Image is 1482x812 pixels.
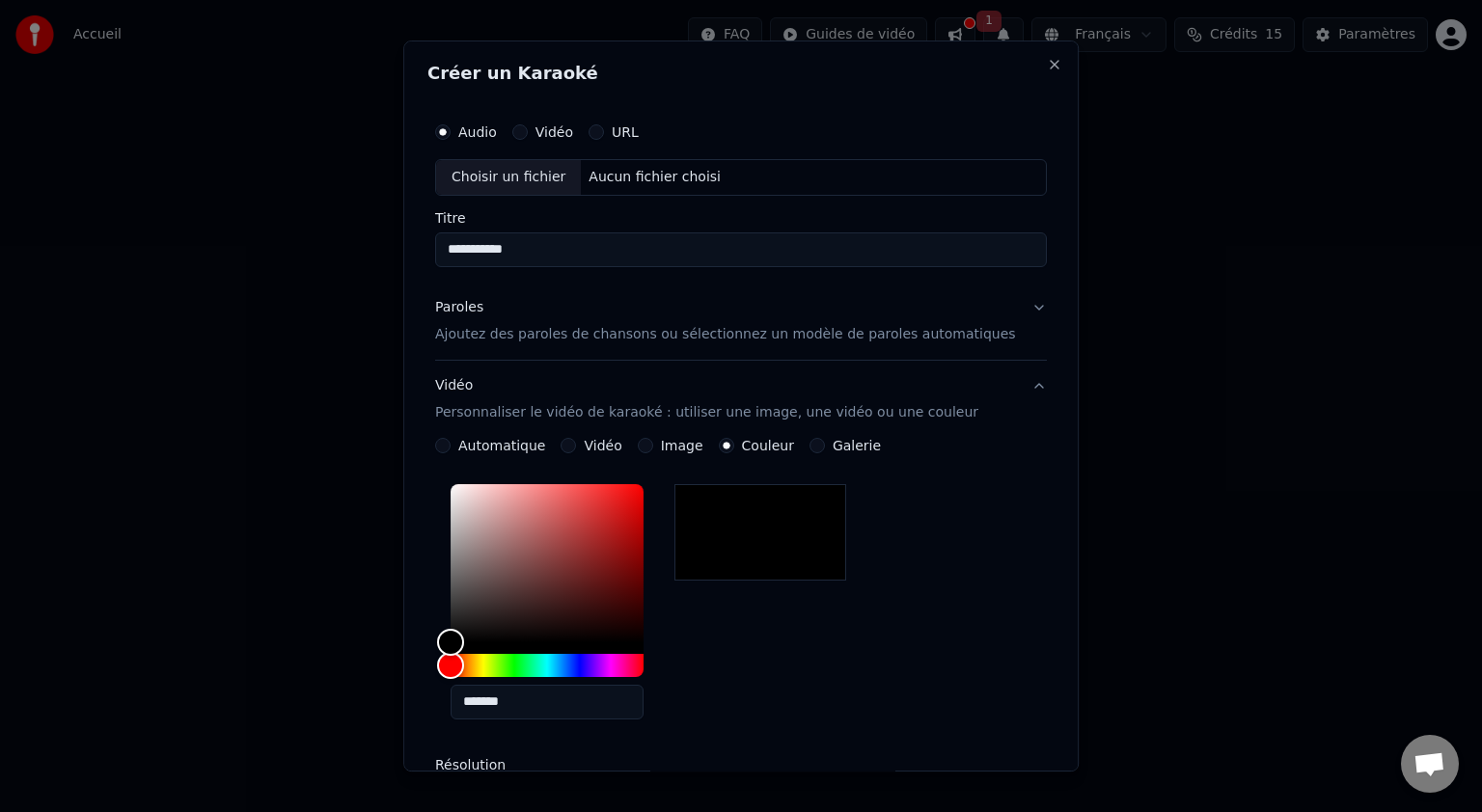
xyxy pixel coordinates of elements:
label: Automatique [458,439,545,452]
p: Ajoutez des paroles de chansons ou sélectionnez un modèle de paroles automatiques [435,325,1016,344]
label: Galerie [833,439,881,452]
div: Choisir un fichier [436,160,581,195]
div: Color [451,484,644,642]
label: Audio [458,125,497,139]
label: Couleur [742,439,794,452]
label: Titre [435,211,1047,225]
label: Image [661,439,703,452]
div: Paroles [435,298,483,317]
div: Aucun fichier choisi [582,168,729,187]
label: Résolution [435,758,628,771]
button: VidéoPersonnaliser le vidéo de karaoké : utiliser une image, une vidéo ou une couleur [435,361,1047,438]
button: ParolesAjoutez des paroles de chansons ou sélectionnez un modèle de paroles automatiques [435,283,1047,360]
label: Vidéo [535,125,573,139]
h2: Créer un Karaoké [427,65,1055,82]
div: Vidéo [435,376,978,422]
label: Vidéo [585,439,622,452]
p: Personnaliser le vidéo de karaoké : utiliser une image, une vidéo ou une couleur [435,403,978,422]
label: URL [612,125,639,139]
div: Hue [451,654,644,677]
